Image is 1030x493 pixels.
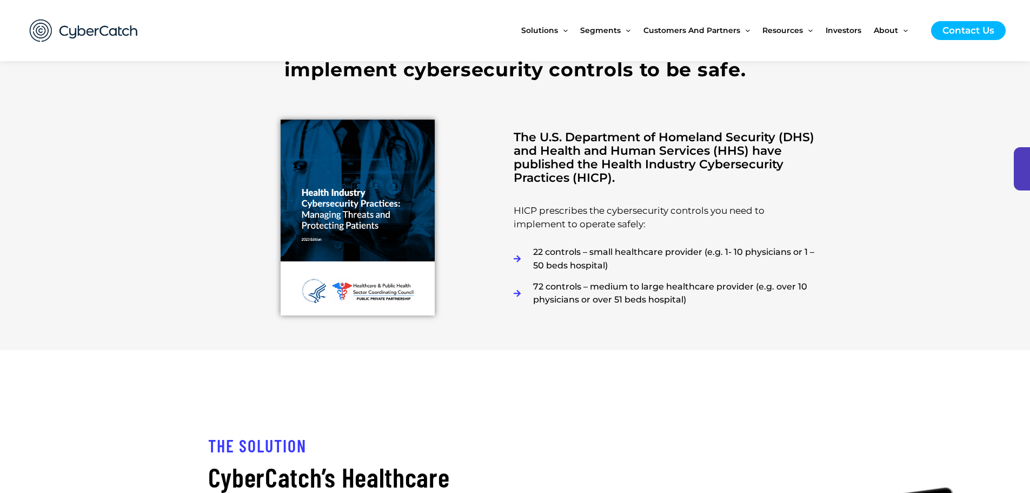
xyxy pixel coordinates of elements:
[898,8,908,53] span: Menu Toggle
[874,8,898,53] span: About
[558,8,568,53] span: Menu Toggle
[621,8,630,53] span: Menu Toggle
[826,8,861,53] span: Investors
[762,8,803,53] span: Resources
[931,21,1006,40] a: Contact Us
[208,435,455,457] h2: The Solution
[530,246,818,273] span: 22 controls – small healthcare provider (e.g. 1- 10 physicians or 1 – 50 beds hospital)
[514,131,818,185] p: The U.S. Department of Homeland Security (DHS) and Health and Human Services (HHS) have published...
[530,280,818,307] span: 72 controls – medium to large healthcare provider (e.g. over 10 physicians or over 51 beds hospital)
[580,8,621,53] span: Segments
[521,8,558,53] span: Solutions
[826,8,874,53] a: Investors
[514,205,765,229] span: HICP prescribes the cybersecurity controls you need to implement to operate safely:
[803,8,813,53] span: Menu Toggle
[521,8,920,53] nav: Site Navigation: New Main Menu
[19,8,149,53] img: CyberCatch
[643,8,740,53] span: Customers and Partners
[740,8,750,53] span: Menu Toggle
